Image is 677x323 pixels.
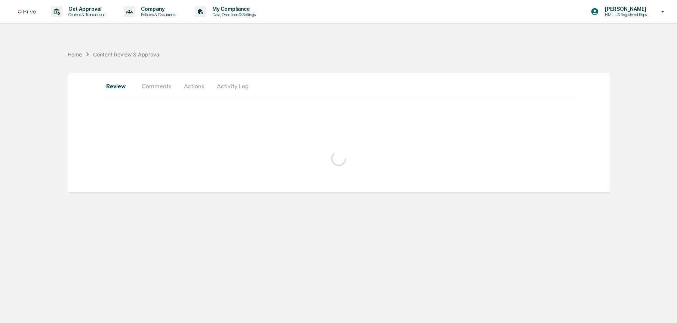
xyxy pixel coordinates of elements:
[68,51,82,58] div: Home
[102,77,576,95] div: secondary tabs example
[211,77,255,95] button: Activity Log
[62,6,109,12] p: Get Approval
[177,77,211,95] button: Actions
[62,12,109,17] p: Content & Transactions
[18,10,36,14] img: logo
[102,77,136,95] button: Review
[599,12,650,17] p: HML US Registered Reps
[206,12,259,17] p: Data, Deadlines & Settings
[206,6,259,12] p: My Compliance
[93,51,160,58] div: Content Review & Approval
[136,77,177,95] button: Comments
[599,6,650,12] p: [PERSON_NAME]
[135,12,180,17] p: Policies & Documents
[135,6,180,12] p: Company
